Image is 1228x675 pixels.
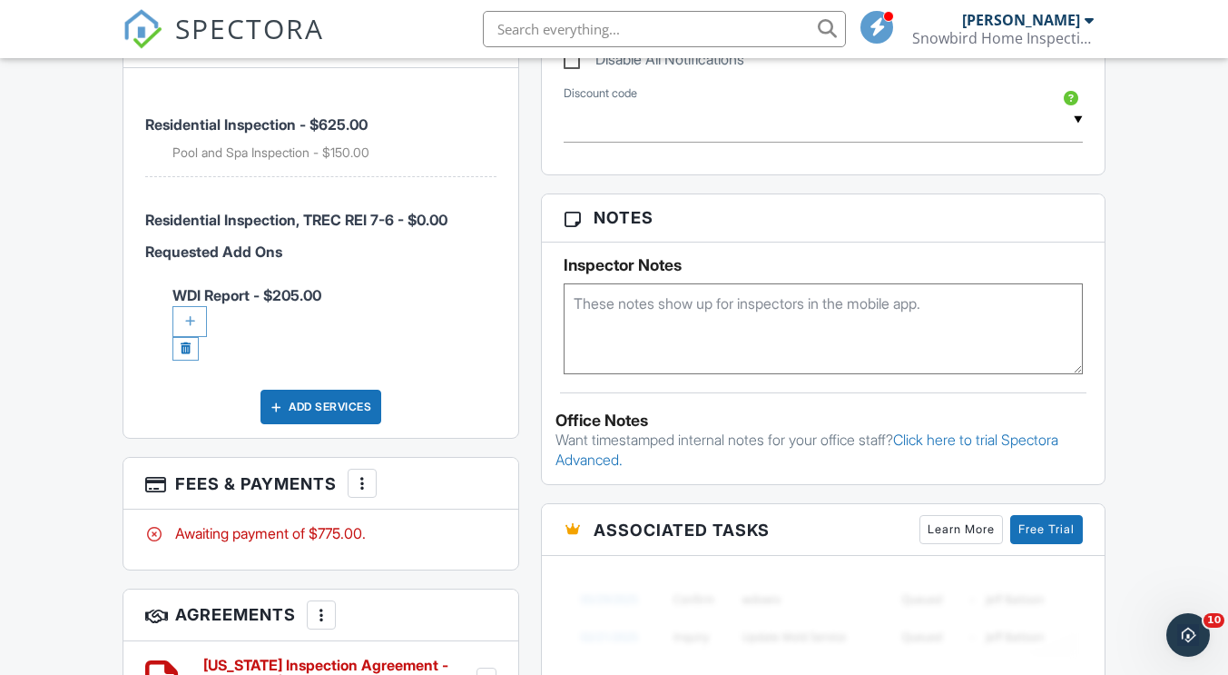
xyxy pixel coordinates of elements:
input: Search everything... [483,11,846,47]
div: Add Services [260,390,381,424]
div: [PERSON_NAME] [962,11,1080,29]
a: Free Trial [1010,515,1083,544]
li: Service: Residential Inspection [145,82,496,177]
h3: Fees & Payments [123,458,518,510]
h5: Inspector Notes [564,256,1082,274]
li: Add on: Pool and Spa Inspection [172,144,496,162]
a: Learn More [919,515,1003,544]
div: Office Notes [555,412,1090,430]
a: SPECTORA [123,25,324,63]
span: Residential Inspection, TREC REI 7-6 - $0.00 [145,211,447,229]
div: Awaiting payment of $775.00. [145,523,496,543]
span: WDI Report - $205.00 [172,286,496,355]
img: The Best Home Inspection Software - Spectora [123,9,162,49]
span: Residential Inspection - $625.00 [145,115,368,134]
li: Manual fee: Residential Inspection, TREC REI 7-6 [145,177,496,244]
img: blurred-tasks-251b60f19c3f713f9215ee2a18cbf2105fc2d72fcd585247cf5e9ec0c957c1dd.png [564,570,1082,665]
span: Associated Tasks [594,518,770,542]
span: SPECTORA [175,9,324,47]
iframe: Intercom live chat [1166,613,1210,657]
p: Want timestamped internal notes for your office staff? [555,430,1090,471]
span: 10 [1203,613,1224,628]
label: Disable All Notifications [564,51,744,74]
div: Snowbird Home Inspections, LLC [912,29,1094,47]
label: Discount code [564,85,637,102]
h3: Agreements [123,590,518,641]
h3: Notes [542,194,1104,242]
h6: Requested Add Ons [145,244,496,261]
